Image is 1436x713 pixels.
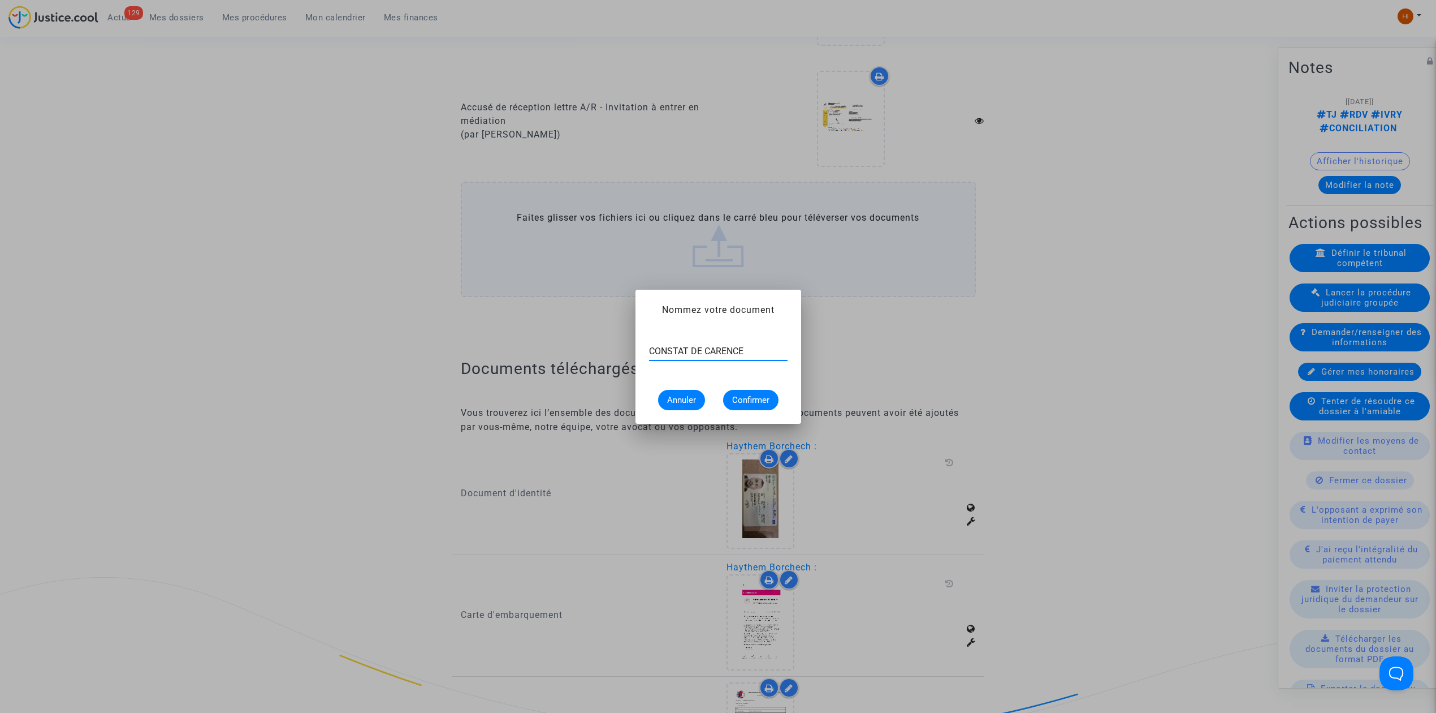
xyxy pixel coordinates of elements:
span: Annuler [667,395,696,405]
span: Nommez votre document [662,304,775,315]
button: Confirmer [723,390,778,410]
button: Annuler [658,390,705,410]
span: Confirmer [732,395,769,405]
iframe: Help Scout Beacon - Open [1379,656,1413,690]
